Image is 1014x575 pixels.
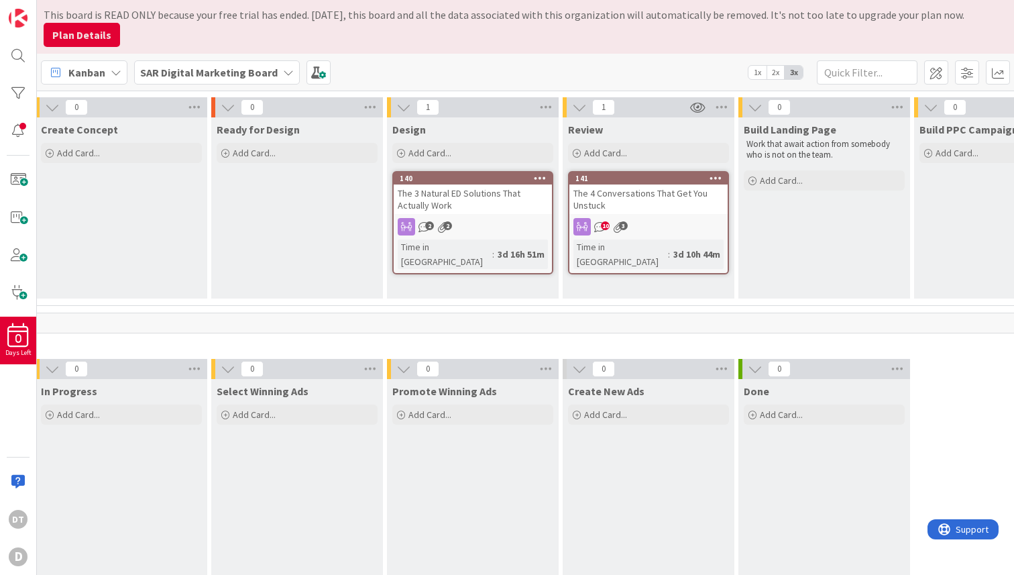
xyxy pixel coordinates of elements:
[748,66,767,79] span: 1x
[944,99,966,115] span: 0
[233,409,276,421] span: Add Card...
[44,7,987,23] div: This board is READ ONLY because your free trial has ended. [DATE], this board and all the data as...
[416,361,439,377] span: 0
[568,123,603,136] span: Review
[140,66,278,79] b: SAR Digital Marketing Board
[41,123,118,136] span: Create Concept
[744,384,769,398] span: Done
[744,123,836,136] span: Build Landing Page
[65,361,88,377] span: 0
[57,147,100,159] span: Add Card...
[936,147,978,159] span: Add Card...
[760,409,803,421] span: Add Card...
[400,174,552,183] div: 140
[584,147,627,159] span: Add Card...
[9,547,27,566] div: D
[760,174,803,187] span: Add Card...
[28,2,61,18] span: Support
[392,384,497,398] span: Promote Winning Ads
[492,247,494,262] span: :
[746,138,892,160] span: Work that await action from somebody who is not on the team.
[408,409,451,421] span: Add Card...
[394,185,552,214] div: The 3 Natural ED Solutions That Actually Work
[817,60,917,85] input: Quick Filter...
[57,409,100,421] span: Add Card...
[41,384,97,398] span: In Progress
[569,185,728,214] div: The 4 Conversations That Get You Unstuck
[394,172,552,214] div: 140The 3 Natural ED Solutions That Actually Work
[398,240,492,269] div: Time in [GEOGRAPHIC_DATA]
[592,361,615,377] span: 0
[670,247,724,262] div: 3d 10h 44m
[569,172,728,185] div: 141
[668,247,670,262] span: :
[44,23,120,47] button: Plan Details
[408,147,451,159] span: Add Card...
[584,409,627,421] span: Add Card...
[443,221,452,230] span: 2
[592,99,615,115] span: 1
[217,384,308,398] span: Select Winning Ads
[241,99,264,115] span: 0
[217,123,300,136] span: Ready for Design
[233,147,276,159] span: Add Card...
[619,221,628,230] span: 3
[601,221,610,230] span: 10
[416,99,439,115] span: 1
[573,240,668,269] div: Time in [GEOGRAPHIC_DATA]
[785,66,803,79] span: 3x
[569,172,728,214] div: 141The 4 Conversations That Get You Unstuck
[767,66,785,79] span: 2x
[568,384,644,398] span: Create New Ads
[68,64,105,81] span: Kanban
[392,123,426,136] span: Design
[425,221,434,230] span: 2
[65,99,88,115] span: 0
[494,247,548,262] div: 3d 16h 51m
[241,361,264,377] span: 0
[768,99,791,115] span: 0
[9,9,27,28] img: Visit kanbanzone.com
[768,361,791,377] span: 0
[575,174,728,183] div: 141
[394,172,552,185] div: 140
[9,510,27,529] div: DT
[15,334,21,344] span: 0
